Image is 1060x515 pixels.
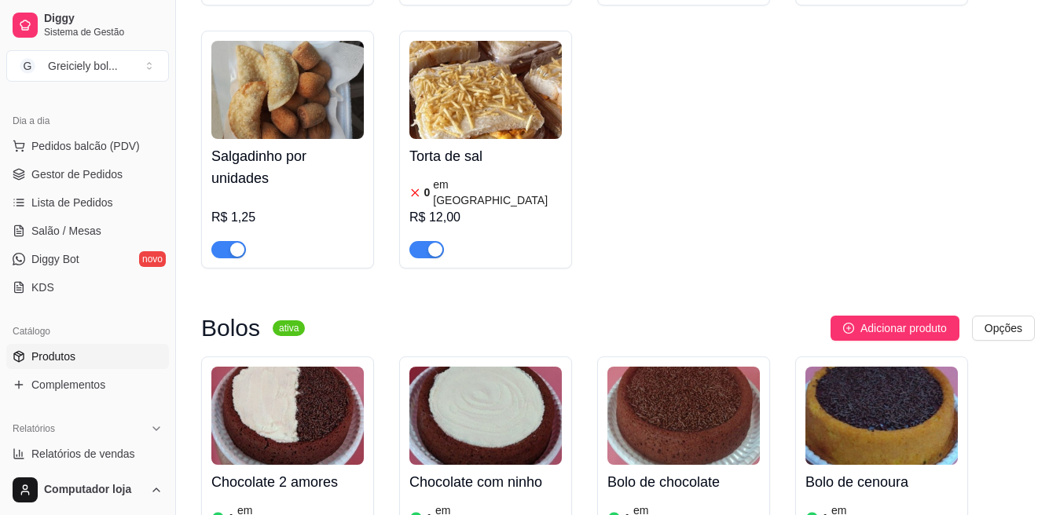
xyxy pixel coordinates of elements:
span: Opções [985,320,1022,337]
img: product-image [805,367,958,465]
span: Pedidos balcão (PDV) [31,138,140,154]
div: R$ 1,25 [211,208,364,227]
h3: Bolos [201,319,260,338]
a: Relatórios de vendas [6,441,169,466]
span: KDS [31,279,54,295]
span: Adicionar produto [860,320,947,337]
h4: Bolo de cenoura [805,471,958,493]
div: Dia a dia [6,108,169,133]
span: Lista de Pedidos [31,195,113,210]
img: product-image [409,367,562,465]
span: Diggy [44,12,163,26]
img: product-image [409,41,562,139]
button: Adicionar produto [831,316,959,341]
a: Gestor de Pedidos [6,162,169,187]
span: Computador loja [44,483,144,497]
a: Complementos [6,372,169,397]
a: Diggy Botnovo [6,247,169,272]
span: Complementos [31,377,105,393]
h4: Bolo de chocolate [607,471,760,493]
h4: Chocolate 2 amores [211,471,364,493]
button: Opções [972,316,1035,341]
span: plus-circle [843,323,854,334]
span: Produtos [31,349,75,364]
img: product-image [607,367,760,465]
span: Relatórios de vendas [31,446,135,462]
a: Produtos [6,344,169,369]
button: Pedidos balcão (PDV) [6,133,169,159]
a: Salão / Mesas [6,218,169,243]
h4: Torta de sal [409,145,562,167]
div: R$ 12,00 [409,208,562,227]
sup: ativa [273,320,305,336]
span: Sistema de Gestão [44,26,163,38]
a: DiggySistema de Gestão [6,6,169,44]
div: Greiciely bol ... [48,58,118,74]
a: KDS [6,275,169,300]
span: Salão / Mesas [31,223,101,239]
button: Computador loja [6,471,169,509]
img: product-image [211,367,364,465]
span: Diggy Bot [31,251,79,267]
button: Select a team [6,50,169,82]
div: Catálogo [6,319,169,344]
span: Gestor de Pedidos [31,166,123,182]
span: Relatórios [13,422,55,435]
article: em [GEOGRAPHIC_DATA] [433,177,562,208]
h4: Chocolate com ninho [409,471,562,493]
a: Lista de Pedidos [6,190,169,215]
img: product-image [211,41,364,139]
span: G [20,58,35,74]
h4: Salgadinho por unidades [211,145,364,189]
article: 0 [424,184,431,200]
